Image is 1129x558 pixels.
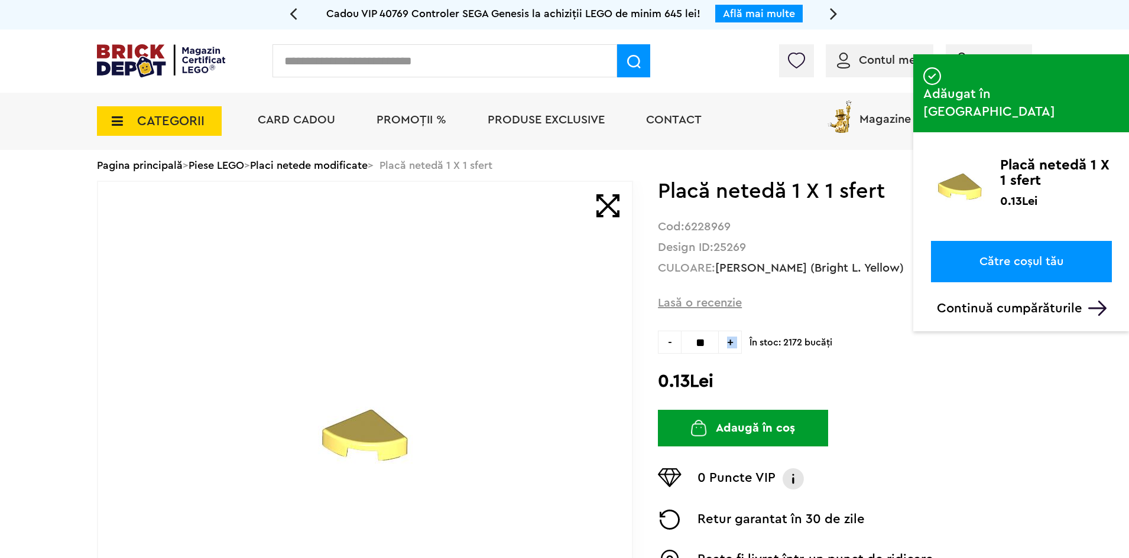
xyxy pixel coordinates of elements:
span: + [719,331,742,354]
p: Placă netedă 1 X 1 sfert [1000,158,1112,188]
p: 0 Puncte VIP [697,468,776,490]
a: Placi netede modificate [250,160,368,171]
a: Contul meu [837,54,922,66]
img: Placă netedă 1 X 1 sfert [309,378,422,492]
p: Retur garantat în 30 de zile [697,510,865,530]
a: Către coșul tău [931,241,1112,282]
img: Info VIP [781,468,805,490]
a: Pagina principală [97,160,183,171]
span: În stoc: 2172 bucăţi [750,331,1032,348]
a: PROMOȚII % [377,114,446,126]
span: Cadou VIP 40769 Controler SEGA Genesis la achiziții LEGO de minim 645 lei! [326,8,700,19]
div: > > > Placă netedă 1 X 1 sfert [97,150,1032,181]
span: CATEGORII [137,115,205,128]
a: Află mai multe [723,8,795,19]
span: Adăugat în [GEOGRAPHIC_DATA] [923,85,1119,120]
p: 0.13Lei [1000,194,1037,205]
strong: 6228969 [684,221,731,233]
div: Cod: [658,221,1032,233]
img: addedtocart [923,67,941,85]
img: Placă netedă 1 X 1 sfert [931,158,989,216]
strong: 25269 [713,242,746,253]
a: Card Cadou [258,114,335,126]
a: Produse exclusive [488,114,605,126]
div: Design ID: [658,242,1032,253]
div: CULOARE: [658,263,1032,274]
img: Arrow%20-%20Down.svg [1088,301,1107,316]
a: Contact [646,114,702,126]
img: Returnare [658,510,682,530]
h1: Placă netedă 1 X 1 sfert [658,181,994,202]
a: [PERSON_NAME] (Bright L. Yellow) [715,262,904,274]
a: Piese LEGO [189,160,244,171]
button: Adaugă în coș [658,410,828,446]
span: Magazine Certificate LEGO® [859,98,1014,125]
span: - [658,331,681,354]
p: Continuă cumpărăturile [937,301,1112,316]
h2: 0.13Lei [658,371,1032,392]
img: Puncte VIP [658,468,682,487]
img: addedtocart [913,146,924,158]
span: Lasă o recenzie [658,295,742,311]
span: Contul meu [859,54,922,66]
